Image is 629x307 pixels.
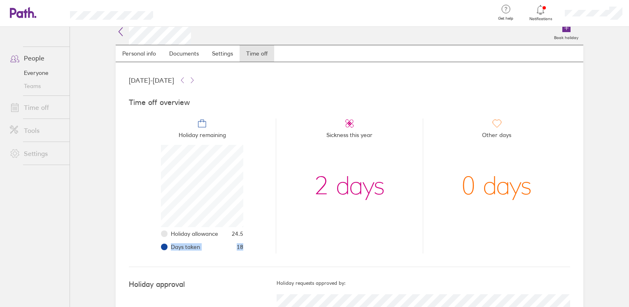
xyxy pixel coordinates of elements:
[549,19,583,45] a: Book holiday
[3,66,70,79] a: Everyone
[240,45,274,62] a: Time off
[3,79,70,93] a: Teams
[3,99,70,116] a: Time off
[326,128,373,145] span: Sickness this year
[232,230,243,237] span: 24.5
[3,145,70,162] a: Settings
[492,16,519,21] span: Get help
[129,280,277,289] h4: Holiday approval
[527,16,554,21] span: Notifications
[179,128,226,145] span: Holiday remaining
[116,45,163,62] a: Personal info
[129,77,174,84] span: [DATE] - [DATE]
[171,244,200,250] span: Days taken
[171,230,218,237] span: Holiday allowance
[237,244,243,250] span: 18
[3,50,70,66] a: People
[482,128,511,145] span: Other days
[277,280,570,286] h5: Holiday requests approved by:
[163,45,205,62] a: Documents
[527,4,554,21] a: Notifications
[129,98,570,107] h4: Time off overview
[205,45,240,62] a: Settings
[461,145,532,227] div: 0 days
[3,122,70,139] a: Tools
[314,145,385,227] div: 2 days
[549,33,583,40] label: Book holiday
